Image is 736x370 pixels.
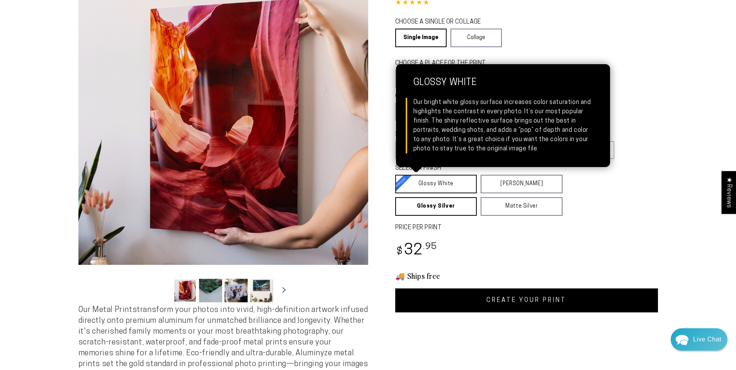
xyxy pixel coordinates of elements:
button: Load image 2 in gallery view [199,279,222,302]
a: Single Image [395,29,447,47]
span: $ [396,247,403,257]
h3: 🚚 Ships free [395,271,658,281]
a: [PERSON_NAME] [481,175,563,193]
a: Glossy White [395,175,477,193]
button: Slide right [275,282,292,299]
button: Load image 4 in gallery view [250,279,273,302]
bdi: 32 [395,243,437,258]
legend: CHOOSE A SINGLE OR COLLAGE [395,18,495,27]
legend: SELECT A SIZE [395,130,550,139]
legend: CHOOSE A PLACE FOR THE PRINT [395,59,495,68]
a: Glossy Silver [395,197,477,216]
label: Wall Mount [395,70,447,88]
strong: Glossy White [413,78,593,98]
legend: CHOOSE A SHAPE [395,92,472,101]
label: PRICE PER PRINT [395,223,658,232]
button: Load image 1 in gallery view [173,279,197,302]
a: CREATE YOUR PRINT [395,288,658,312]
div: Click to open Judge.me floating reviews tab [721,171,736,214]
div: Chat widget toggle [671,328,728,351]
div: Our bright white glossy surface increases color saturation and highlights the contrast in every p... [413,98,593,153]
a: Collage [450,29,502,47]
sup: .95 [423,242,437,251]
div: Contact Us Directly [693,328,721,351]
button: Load image 3 in gallery view [224,279,248,302]
a: Matte Silver [481,197,563,216]
button: Slide left [154,282,171,299]
legend: SELECT A FINISH [395,164,544,173]
label: 5x7 [395,141,437,159]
